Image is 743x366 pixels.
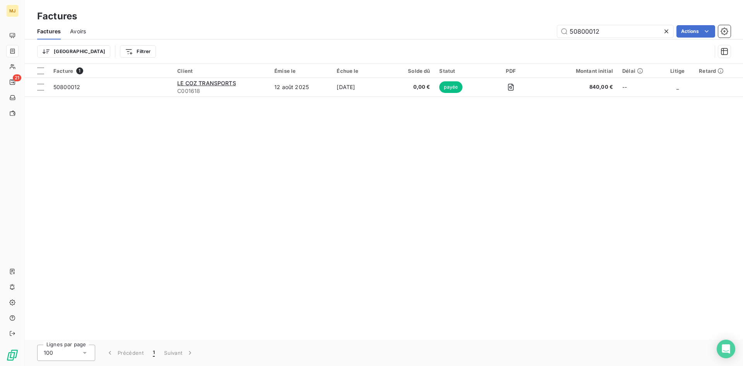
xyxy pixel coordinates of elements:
span: 1 [153,349,155,357]
span: LE COZ TRANSPORTS [177,80,236,86]
button: Suivant [159,345,199,361]
div: Délai [622,68,656,74]
span: C001618 [177,87,265,95]
div: Solde dû [394,68,430,74]
button: Filtrer [120,45,156,58]
div: Échue le [337,68,385,74]
div: Statut [439,68,479,74]
div: Open Intercom Messenger [717,340,735,358]
span: Avoirs [70,27,86,35]
span: 0,00 € [394,83,430,91]
div: PDF [489,68,533,74]
div: MJ [6,5,19,17]
div: Client [177,68,265,74]
td: [DATE] [332,78,390,96]
span: 1 [76,67,83,74]
button: Actions [676,25,715,38]
button: [GEOGRAPHIC_DATA] [37,45,110,58]
div: Litige [665,68,690,74]
td: -- [618,78,661,96]
span: _ [676,84,679,90]
span: 50800012 [53,84,80,90]
span: Factures [37,27,61,35]
div: Retard [699,68,738,74]
td: 12 août 2025 [270,78,332,96]
span: payée [439,81,462,93]
h3: Factures [37,9,77,23]
img: Logo LeanPay [6,349,19,361]
button: Précédent [101,345,148,361]
span: 100 [44,349,53,357]
div: Montant initial [543,68,613,74]
div: Émise le [274,68,327,74]
span: 840,00 € [543,83,613,91]
span: 21 [13,74,21,81]
span: Facture [53,68,73,74]
button: 1 [148,345,159,361]
input: Rechercher [557,25,673,38]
